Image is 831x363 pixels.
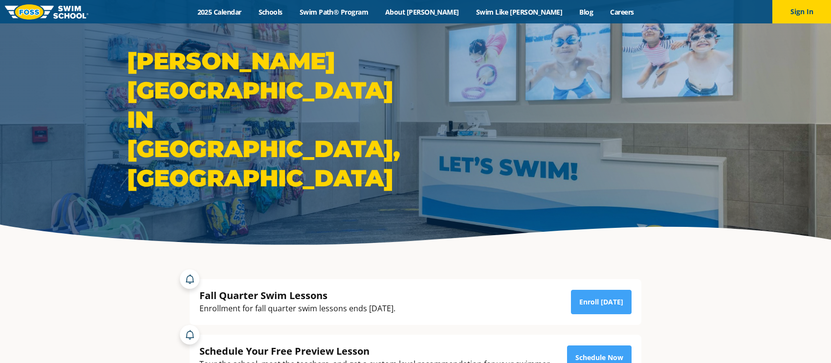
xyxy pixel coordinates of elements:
[5,4,88,20] img: FOSS Swim School Logo
[189,7,250,17] a: 2025 Calendar
[127,46,411,193] h1: [PERSON_NAME][GEOGRAPHIC_DATA] in [GEOGRAPHIC_DATA], [GEOGRAPHIC_DATA]
[199,289,395,302] div: Fall Quarter Swim Lessons
[377,7,468,17] a: About [PERSON_NAME]
[602,7,642,17] a: Careers
[199,302,395,315] div: Enrollment for fall quarter swim lessons ends [DATE].
[250,7,291,17] a: Schools
[199,344,552,358] div: Schedule Your Free Preview Lesson
[571,7,602,17] a: Blog
[467,7,571,17] a: Swim Like [PERSON_NAME]
[571,290,632,314] a: Enroll [DATE]
[291,7,376,17] a: Swim Path® Program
